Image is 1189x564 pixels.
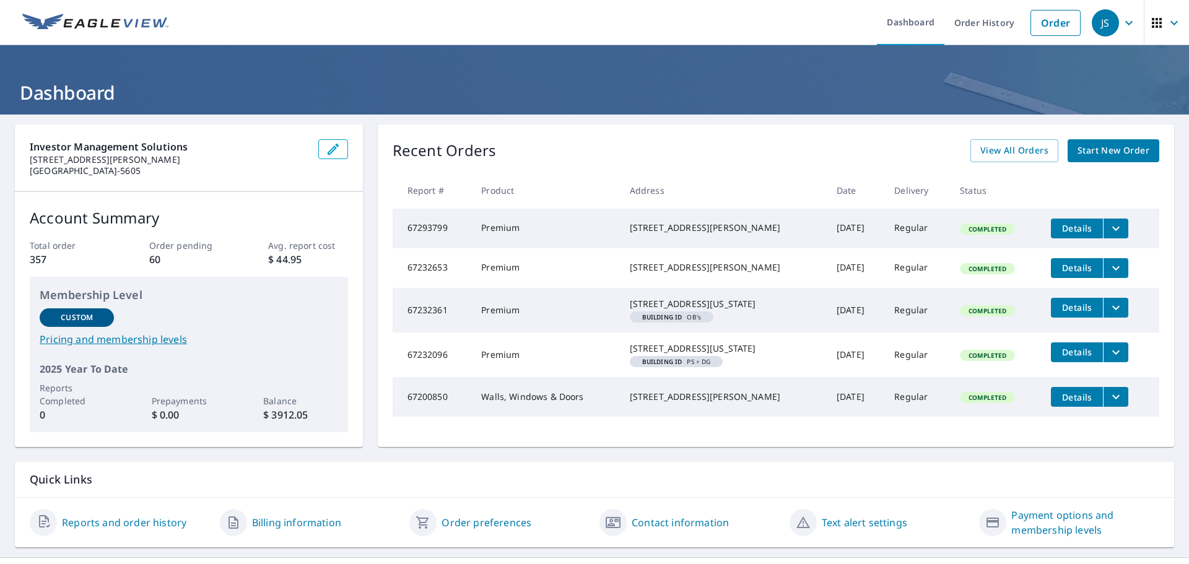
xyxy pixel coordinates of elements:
div: [STREET_ADDRESS][PERSON_NAME] [630,261,817,274]
td: Regular [884,332,950,377]
p: 357 [30,252,109,267]
p: Recent Orders [393,139,497,162]
p: Reports Completed [40,381,114,407]
div: [STREET_ADDRESS][PERSON_NAME] [630,391,817,403]
a: Billing information [252,515,341,530]
td: Regular [884,248,950,288]
a: Start New Order [1068,139,1159,162]
span: Details [1058,346,1095,358]
td: Premium [471,209,619,248]
th: Product [471,172,619,209]
h1: Dashboard [15,80,1174,105]
p: 0 [40,407,114,422]
div: [STREET_ADDRESS][US_STATE] [630,342,817,355]
em: Building ID [642,358,682,365]
p: Avg. report cost [268,239,347,252]
button: detailsBtn-67232653 [1051,258,1103,278]
p: Order pending [149,239,229,252]
td: 67232653 [393,248,472,288]
span: Completed [961,306,1014,315]
span: OB's [635,314,708,320]
em: Building ID [642,314,682,320]
th: Status [950,172,1041,209]
span: PS + DG [635,358,718,365]
p: Membership Level [40,287,338,303]
p: Custom [61,312,93,323]
a: View All Orders [970,139,1058,162]
td: Walls, Windows & Doors [471,377,619,417]
td: Premium [471,288,619,332]
td: Premium [471,332,619,377]
button: detailsBtn-67232096 [1051,342,1103,362]
div: JS [1092,9,1119,37]
td: [DATE] [827,377,884,417]
p: $ 44.95 [268,252,347,267]
span: Completed [961,225,1014,233]
span: View All Orders [980,143,1048,158]
span: Details [1058,302,1095,313]
span: Details [1058,391,1095,403]
div: [STREET_ADDRESS][US_STATE] [630,298,817,310]
button: filesDropdownBtn-67232361 [1103,298,1128,318]
p: Balance [263,394,338,407]
td: Regular [884,209,950,248]
td: 67232361 [393,288,472,332]
a: Order preferences [442,515,531,530]
p: Prepayments [152,394,226,407]
th: Address [620,172,827,209]
span: Start New Order [1078,143,1149,158]
p: [GEOGRAPHIC_DATA]-5605 [30,165,308,176]
p: Quick Links [30,472,1159,487]
button: detailsBtn-67232361 [1051,298,1103,318]
button: filesDropdownBtn-67200850 [1103,387,1128,407]
img: EV Logo [22,14,168,32]
a: Reports and order history [62,515,186,530]
button: detailsBtn-67293799 [1051,219,1103,238]
th: Date [827,172,884,209]
p: 60 [149,252,229,267]
a: Contact information [632,515,729,530]
p: [STREET_ADDRESS][PERSON_NAME] [30,154,308,165]
p: Total order [30,239,109,252]
td: [DATE] [827,288,884,332]
td: Regular [884,288,950,332]
div: [STREET_ADDRESS][PERSON_NAME] [630,222,817,234]
th: Delivery [884,172,950,209]
p: $ 0.00 [152,407,226,422]
td: 67200850 [393,377,472,417]
span: Details [1058,222,1095,234]
a: Payment options and membership levels [1011,508,1159,537]
p: 2025 Year To Date [40,362,338,376]
td: [DATE] [827,248,884,288]
a: Text alert settings [822,515,907,530]
th: Report # [393,172,472,209]
button: filesDropdownBtn-67232096 [1103,342,1128,362]
span: Completed [961,393,1014,402]
p: Account Summary [30,207,348,229]
td: Regular [884,377,950,417]
button: filesDropdownBtn-67232653 [1103,258,1128,278]
span: Completed [961,264,1014,273]
p: $ 3912.05 [263,407,338,422]
p: Investor Management Solutions [30,139,308,154]
td: [DATE] [827,209,884,248]
td: Premium [471,248,619,288]
button: detailsBtn-67200850 [1051,387,1103,407]
td: 67232096 [393,332,472,377]
td: 67293799 [393,209,472,248]
a: Order [1030,10,1081,36]
td: [DATE] [827,332,884,377]
span: Completed [961,351,1014,360]
a: Pricing and membership levels [40,332,338,347]
button: filesDropdownBtn-67293799 [1103,219,1128,238]
span: Details [1058,262,1095,274]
